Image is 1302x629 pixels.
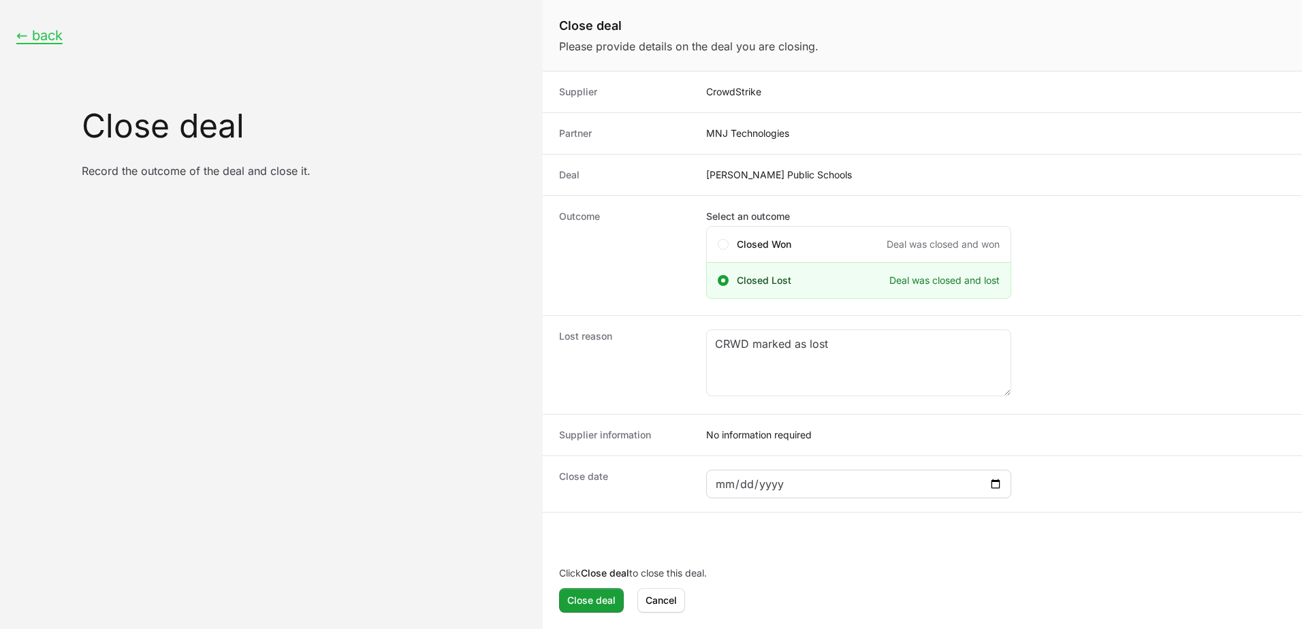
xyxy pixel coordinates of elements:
[559,210,690,302] dt: Outcome
[706,168,1286,182] dd: [PERSON_NAME] Public Schools
[737,238,791,251] span: Closed Won
[559,127,690,140] dt: Partner
[543,71,1302,513] dl: Close deal form
[82,164,526,178] p: Record the outcome of the deal and close it.
[559,168,690,182] dt: Deal
[706,210,1011,223] label: Select an outcome
[706,127,1286,140] dd: MNJ Technologies
[559,16,1286,35] h1: Close deal
[82,110,526,142] h1: Close deal
[559,566,1286,580] p: Click to close this deal.
[559,470,690,498] dt: Close date
[637,588,685,613] button: Cancel
[567,592,616,609] span: Close deal
[16,27,63,44] button: ← back
[706,428,1286,442] div: No information required
[559,85,690,99] dt: Supplier
[559,428,690,442] dt: Supplier information
[887,238,1000,251] span: Deal was closed and won
[581,567,629,579] b: Close deal
[706,85,1286,99] dd: CrowdStrike
[559,329,690,400] dt: Lost reason
[646,592,677,609] span: Cancel
[889,274,1000,287] span: Deal was closed and lost
[737,274,791,287] span: Closed Lost
[559,38,1286,54] p: Please provide details on the deal you are closing.
[559,588,624,613] button: Close deal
